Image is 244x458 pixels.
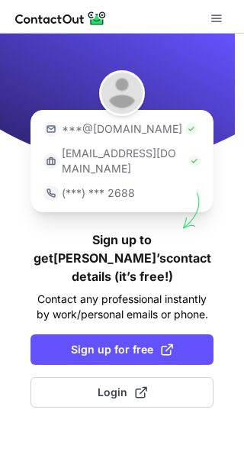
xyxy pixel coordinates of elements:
[185,123,197,135] img: Check Icon
[30,231,213,285] h1: Sign up to get [PERSON_NAME]’s contact details (it’s free!)
[30,292,213,322] p: Contact any professional instantly by work/personal emails or phone.
[30,334,213,365] button: Sign up for free
[62,121,182,137] p: ***@[DOMAIN_NAME]
[30,377,213,408] button: Login
[71,342,173,357] span: Sign up for free
[188,155,201,167] img: Check Icon
[62,146,185,176] p: [EMAIL_ADDRESS][DOMAIN_NAME]
[99,70,145,116] img: Mariana Amadou
[43,153,59,169] img: https://contactout.com/extension/app/static/media/login-work-icon.638a5007170bc45168077fde17b29a1...
[98,385,147,400] span: Login
[15,9,107,27] img: ContactOut v5.3.10
[43,185,59,201] img: https://contactout.com/extension/app/static/media/login-phone-icon.bacfcb865e29de816d437549d7f4cb...
[43,121,59,137] img: https://contactout.com/extension/app/static/media/login-email-icon.f64bce713bb5cd1896fef81aa7b14a...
